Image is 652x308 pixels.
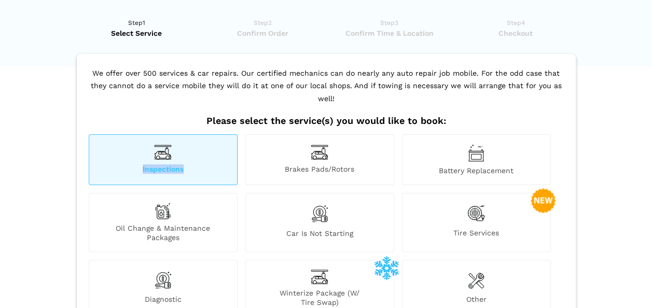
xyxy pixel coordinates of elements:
[89,295,237,307] span: Diagnostic
[77,28,197,38] span: Select Service
[77,18,197,38] a: Step1
[456,28,576,38] span: Checkout
[86,115,566,127] h2: Please select the service(s) you would like to book:
[89,164,237,175] span: Inspections
[203,18,323,38] a: Step2
[86,67,566,116] p: We offer over 500 services & car repairs. Our certified mechanics can do nearly any auto repair j...
[329,18,449,38] a: Step3
[203,28,323,38] span: Confirm Order
[456,18,576,38] a: Step4
[403,228,550,242] span: Tire Services
[246,288,394,307] span: Winterize Package (W/ Tire Swap)
[246,164,394,175] span: Brakes Pads/Rotors
[403,295,550,307] span: Other
[403,166,550,175] span: Battery Replacement
[246,229,394,242] span: Car is not starting
[374,255,399,280] img: winterize-icon_1.png
[329,28,449,38] span: Confirm Time & Location
[531,188,556,213] img: new-badge-2-48.png
[89,223,237,242] span: Oil Change & Maintenance Packages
